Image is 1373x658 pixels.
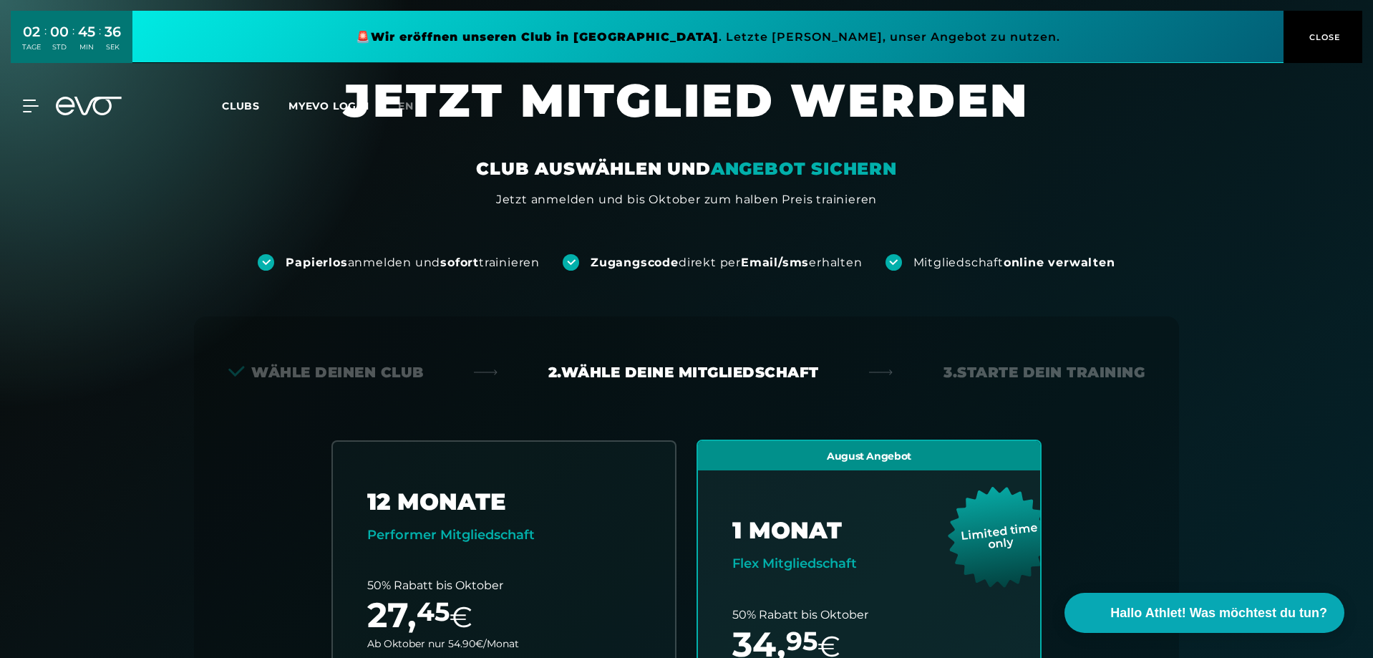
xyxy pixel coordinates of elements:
[711,158,897,179] em: ANGEBOT SICHERN
[1110,604,1327,623] span: Hallo Athlet! Was möchtest du tun?
[913,255,1115,271] div: Mitgliedschaft
[398,98,431,115] a: en
[591,255,862,271] div: direkt per erhalten
[286,256,347,269] strong: Papierlos
[78,42,95,52] div: MIN
[548,362,819,382] div: 2. Wähle deine Mitgliedschaft
[105,42,121,52] div: SEK
[943,362,1145,382] div: 3. Starte dein Training
[1306,31,1341,44] span: CLOSE
[222,100,260,112] span: Clubs
[398,100,414,112] span: en
[1284,11,1362,63] button: CLOSE
[591,256,679,269] strong: Zugangscode
[1004,256,1115,269] strong: online verwalten
[288,100,369,112] a: MYEVO LOGIN
[105,21,121,42] div: 36
[222,99,288,112] a: Clubs
[228,362,424,382] div: Wähle deinen Club
[99,23,101,61] div: :
[741,256,809,269] strong: Email/sms
[50,42,69,52] div: STD
[440,256,479,269] strong: sofort
[44,23,47,61] div: :
[286,255,540,271] div: anmelden und trainieren
[1064,593,1344,633] button: Hallo Athlet! Was möchtest du tun?
[22,21,41,42] div: 02
[50,21,69,42] div: 00
[78,21,95,42] div: 45
[72,23,74,61] div: :
[496,191,877,208] div: Jetzt anmelden und bis Oktober zum halben Preis trainieren
[476,158,896,180] div: CLUB AUSWÄHLEN UND
[22,42,41,52] div: TAGE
